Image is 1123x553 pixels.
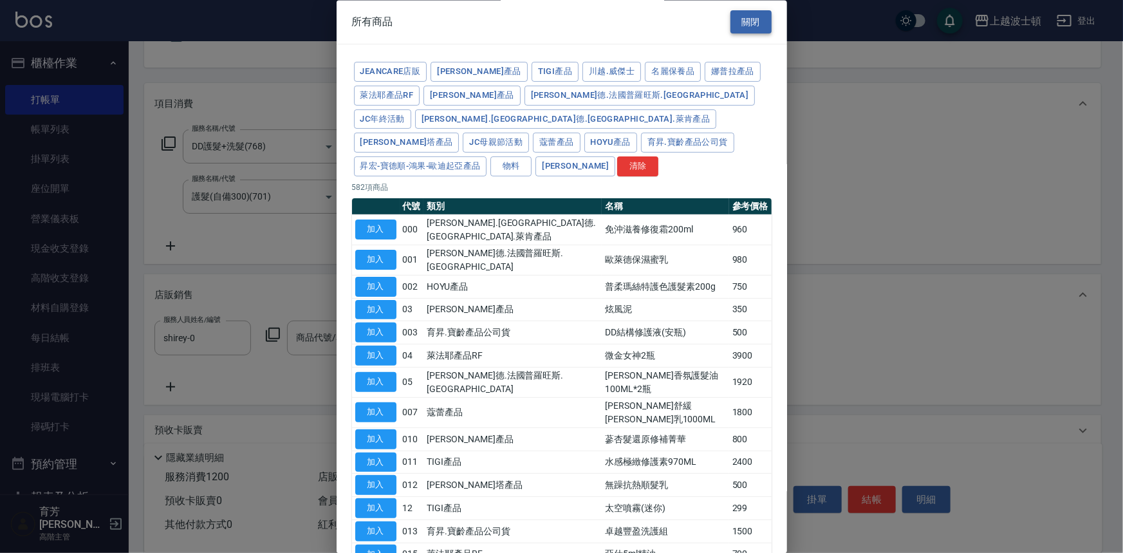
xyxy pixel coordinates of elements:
td: [PERSON_NAME].[GEOGRAPHIC_DATA]德.[GEOGRAPHIC_DATA].萊肯產品 [423,215,602,245]
button: JeanCare店販 [354,62,427,82]
td: 007 [400,398,424,428]
button: [PERSON_NAME].[GEOGRAPHIC_DATA]德.[GEOGRAPHIC_DATA].萊肯產品 [415,109,716,129]
button: 蔻蕾產品 [533,133,580,153]
button: 加入 [355,403,396,423]
button: 加入 [355,346,396,366]
button: 加入 [355,323,396,343]
td: HOYU產品 [423,276,602,299]
td: [PERSON_NAME]塔產品 [423,474,602,497]
button: [PERSON_NAME]產品 [431,62,528,82]
button: 加入 [355,476,396,496]
button: 育昇.寶齡產品公司貨 [641,133,734,153]
button: 加入 [355,521,396,541]
button: 加入 [355,300,396,320]
button: 加入 [355,220,396,240]
p: 582 項商品 [352,182,772,193]
td: 05 [400,368,424,398]
button: [PERSON_NAME]德.法國普羅旺斯.[GEOGRAPHIC_DATA] [524,86,756,106]
td: 歐萊德保濕蜜乳 [602,245,729,276]
td: 1800 [729,398,772,428]
th: 參考價格 [729,198,772,215]
th: 代號 [400,198,424,215]
td: 960 [729,215,772,245]
button: JC年終活動 [354,109,411,129]
td: 299 [729,497,772,520]
td: 水感極緻修護素970ML [602,451,729,474]
td: 12 [400,497,424,520]
td: 001 [400,245,424,276]
button: [PERSON_NAME]塔產品 [354,133,459,153]
td: DD結構修護液(安瓶) [602,321,729,344]
td: 普柔瑪絲特護色護髮素200g [602,276,729,299]
td: 500 [729,321,772,344]
button: TIGI產品 [532,62,579,82]
button: 川越.威傑士 [582,62,641,82]
button: 清除 [617,157,658,177]
th: 類別 [423,198,602,215]
td: 微金女神2瓶 [602,344,729,368]
button: 昇宏-寶德順-鴻果-歐迪起亞產品 [354,157,487,177]
span: 所有商品 [352,15,393,28]
button: 關閉 [730,10,772,34]
td: 1500 [729,520,772,543]
button: 加入 [355,250,396,270]
td: [PERSON_NAME]產品 [423,428,602,451]
td: [PERSON_NAME]德.法國普羅旺斯.[GEOGRAPHIC_DATA] [423,245,602,276]
td: 育昇.寶齡產品公司貨 [423,321,602,344]
td: 蔻蕾產品 [423,398,602,428]
td: 980 [729,245,772,276]
td: 003 [400,321,424,344]
td: 04 [400,344,424,368]
button: [PERSON_NAME] [535,157,615,177]
th: 名稱 [602,198,729,215]
td: 育昇.寶齡產品公司貨 [423,520,602,543]
td: 002 [400,276,424,299]
button: 加入 [355,499,396,519]
td: 010 [400,428,424,451]
td: 750 [729,276,772,299]
button: 娜普拉產品 [705,62,761,82]
button: [PERSON_NAME]產品 [423,86,521,106]
td: 蔘杏髮還原修補菁華 [602,428,729,451]
td: 卓越豐盈洗護組 [602,520,729,543]
td: 1920 [729,368,772,398]
button: 加入 [355,277,396,297]
td: [PERSON_NAME]產品 [423,299,602,322]
td: 013 [400,520,424,543]
td: 500 [729,474,772,497]
td: 3900 [729,344,772,368]
td: 012 [400,474,424,497]
td: 011 [400,451,424,474]
button: 萊法耶產品RF [354,86,420,106]
td: TIGI產品 [423,497,602,520]
td: 無躁抗熱順髮乳 [602,474,729,497]
td: TIGI產品 [423,451,602,474]
td: 太空噴霧(迷你) [602,497,729,520]
button: JC母親節活動 [463,133,529,153]
td: 萊法耶產品RF [423,344,602,368]
button: 加入 [355,373,396,393]
button: 物料 [490,157,532,177]
button: 名麗保養品 [645,62,701,82]
td: 2400 [729,451,772,474]
td: 03 [400,299,424,322]
button: HOYU產品 [584,133,637,153]
td: 350 [729,299,772,322]
td: 800 [729,428,772,451]
td: [PERSON_NAME]德.法國普羅旺斯.[GEOGRAPHIC_DATA] [423,368,602,398]
td: [PERSON_NAME]舒緩[PERSON_NAME]乳1000ML [602,398,729,428]
td: 000 [400,215,424,245]
td: [PERSON_NAME]香氛護髮油100ML*2瓶 [602,368,729,398]
td: 炫風泥 [602,299,729,322]
button: 加入 [355,429,396,449]
button: 加入 [355,453,396,473]
td: 免沖滋養修復霜200ml [602,215,729,245]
